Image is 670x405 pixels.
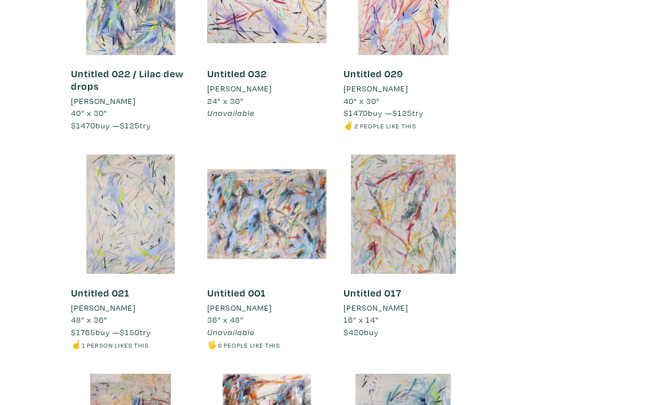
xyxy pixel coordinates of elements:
[207,67,267,80] a: Untitled 032
[71,339,190,351] li: ☝️
[71,302,136,314] li: [PERSON_NAME]
[344,302,463,314] a: [PERSON_NAME]
[207,82,272,95] li: [PERSON_NAME]
[71,327,95,337] span: $1765
[354,122,416,130] small: 2 people like this
[120,327,140,337] span: $150
[218,341,280,349] small: 6 people like this
[344,314,379,325] span: 16" x 14"
[344,67,403,80] a: Untitled 029
[71,120,95,131] span: $1470
[344,107,424,118] span: buy — try
[344,107,368,118] span: $1470
[207,107,254,118] span: Unavailable
[71,67,183,93] a: Untitled 022 / Lilac dew drops
[71,302,190,314] a: [PERSON_NAME]
[344,119,463,132] li: ✌️
[344,286,401,299] a: Untitled 017
[207,82,326,95] a: [PERSON_NAME]
[344,327,364,337] span: $420
[120,120,140,131] span: $125
[71,120,151,131] span: buy — try
[82,341,149,349] small: 1 person likes this
[207,95,244,106] span: 24" x 30"
[344,327,379,337] span: buy
[207,314,244,325] span: 36" x 48"
[344,82,463,95] a: [PERSON_NAME]
[71,327,151,337] span: buy — try
[71,95,190,107] a: [PERSON_NAME]
[207,302,326,314] a: [PERSON_NAME]
[207,286,266,299] a: Untitled 001
[207,339,326,351] li: 🖐️
[344,302,408,314] li: [PERSON_NAME]
[71,107,107,118] span: 40" x 30"
[344,95,380,106] span: 40" x 30"
[344,82,408,95] li: [PERSON_NAME]
[71,95,136,107] li: [PERSON_NAME]
[392,107,412,118] span: $125
[71,286,129,299] a: Untitled 021
[207,302,272,314] li: [PERSON_NAME]
[207,327,254,337] span: Unavailable
[71,314,107,325] span: 48" x 36"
